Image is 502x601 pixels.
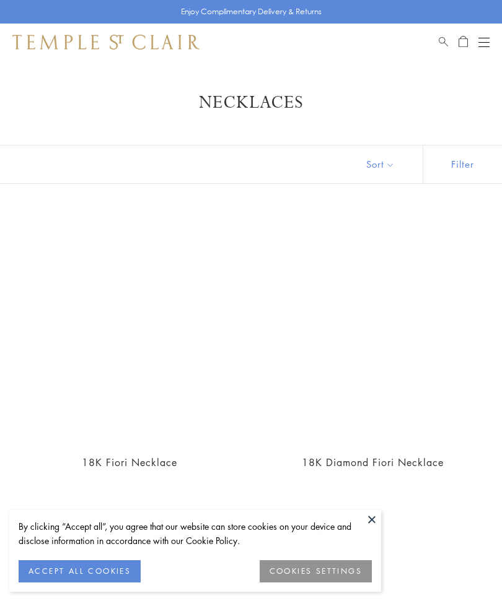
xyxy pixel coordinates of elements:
[338,145,423,183] button: Show sort by
[423,145,502,183] button: Show filters
[439,35,448,50] a: Search
[478,35,490,50] button: Open navigation
[181,6,322,18] p: Enjoy Complimentary Delivery & Returns
[302,456,444,469] a: 18K Diamond Fiori Necklace
[440,543,490,589] iframe: Gorgias live chat messenger
[260,560,372,582] button: COOKIES SETTINGS
[459,35,468,50] a: Open Shopping Bag
[12,35,200,50] img: Temple St. Clair
[258,215,487,443] a: N31810-FIORI
[19,519,372,548] div: By clicking “Accept all”, you agree that our website can store cookies on your device and disclos...
[82,456,177,469] a: 18K Fiori Necklace
[15,215,244,443] a: 18K Fiori Necklace
[31,92,471,114] h1: Necklaces
[19,560,141,582] button: ACCEPT ALL COOKIES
